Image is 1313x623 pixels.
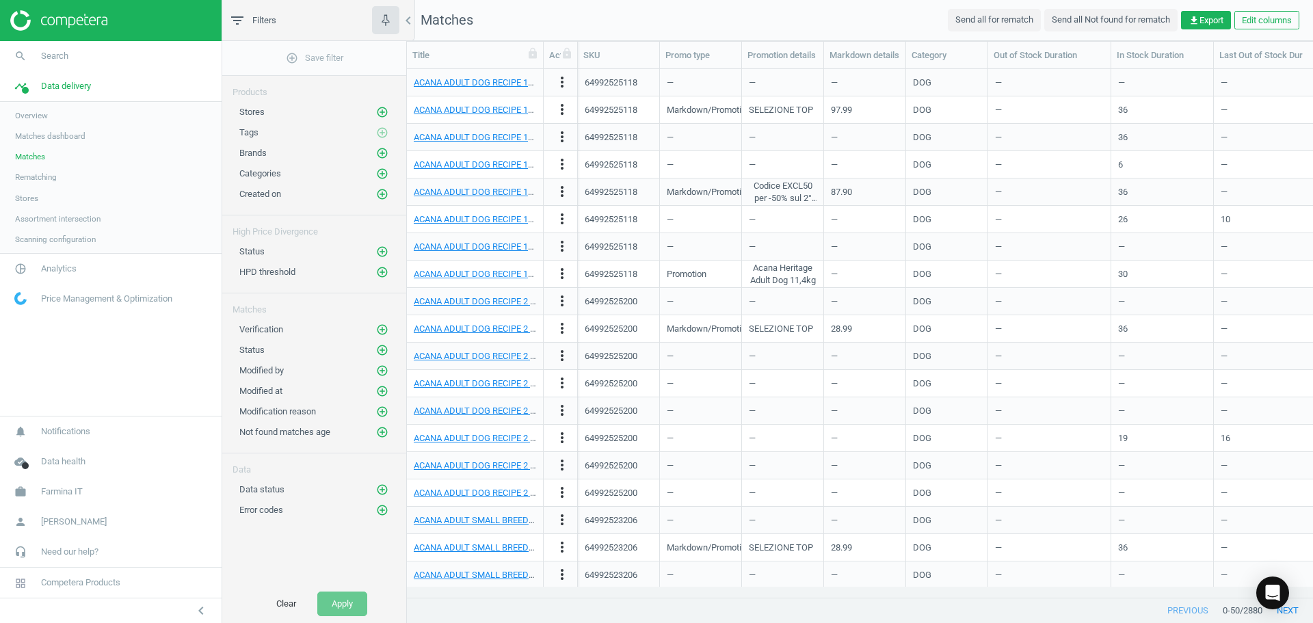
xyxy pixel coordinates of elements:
[376,364,388,377] i: add_circle_outline
[913,213,931,226] div: DOG
[995,289,1104,313] div: —
[375,187,389,201] button: add_circle_outline
[554,484,570,501] i: more_vert
[1221,432,1230,445] div: 16
[995,235,1104,259] div: —
[8,539,34,565] i: headset_mic
[414,105,553,115] a: ACANA ADULT DOG RECIPE 11,4 KG
[184,602,218,620] button: chevron_left
[585,514,637,527] div: 64992523206
[554,74,570,90] i: more_vert
[554,129,570,145] i: more_vert
[667,98,734,122] div: Markdown/Promotion
[585,77,637,89] div: 64992525118
[375,126,389,140] button: add_circle_outline
[913,405,931,417] div: DOG
[831,289,899,313] div: —
[995,371,1104,395] div: —
[412,49,538,62] div: Title
[585,432,637,445] div: 64992525200
[995,70,1104,94] div: —
[831,399,899,423] div: —
[376,188,388,200] i: add_circle_outline
[414,159,553,170] a: ACANA ADULT DOG RECIPE 11,4 KG
[995,426,1104,450] div: —
[995,344,1104,368] div: —
[749,207,817,231] div: —
[262,592,310,616] button: Clear
[8,449,34,475] i: cloud_done
[1118,70,1206,94] div: —
[585,350,637,362] div: 64992525200
[585,323,637,335] div: 64992525200
[585,268,637,280] div: 64992525118
[831,125,899,149] div: —
[749,371,817,395] div: —
[913,460,931,472] div: DOG
[376,147,388,159] i: add_circle_outline
[749,344,817,368] div: —
[375,425,389,439] button: add_circle_outline
[1118,399,1206,423] div: —
[375,364,389,377] button: add_circle_outline
[554,74,570,92] button: more_vert
[414,214,553,224] a: ACANA ADULT DOG RECIPE 11,4 KG
[375,483,389,496] button: add_circle_outline
[376,344,388,356] i: add_circle_outline
[913,487,931,499] div: DOG
[414,570,578,580] a: ACANA ADULT SMALL BREED RECIPE 2KG
[10,10,107,31] img: ajHJNr6hYgQAAAAASUVORK5CYII=
[749,104,813,116] span: SELEZIONE TOP
[995,399,1104,423] div: —
[585,186,637,198] div: 64992525118
[995,180,1104,204] div: —
[667,125,734,149] div: —
[749,289,817,313] div: —
[554,211,570,227] i: more_vert
[830,49,900,62] div: Markdown details
[831,70,899,94] div: —
[239,386,282,396] span: Modified at
[585,405,637,417] div: 64992525200
[831,371,899,395] div: —
[749,508,817,532] div: —
[414,132,553,142] a: ACANA ADULT DOG RECIPE 11,4 KG
[912,49,982,62] div: Category
[585,131,637,144] div: 64992525118
[400,12,416,29] i: chevron_left
[554,129,570,146] button: more_vert
[1118,268,1128,280] div: 30
[995,508,1104,532] div: —
[41,516,107,528] span: [PERSON_NAME]
[554,402,570,420] button: more_vert
[8,479,34,505] i: work
[554,457,570,475] button: more_vert
[8,256,34,282] i: pie_chart_outlined
[585,460,637,472] div: 64992525200
[1262,598,1313,623] button: next
[831,508,899,532] div: —
[667,535,734,559] div: Markdown/Promotion
[376,504,388,516] i: add_circle_outline
[913,77,931,89] div: DOG
[585,487,637,499] div: 64992525200
[41,263,77,275] span: Analytics
[831,481,899,505] div: —
[913,514,931,527] div: DOG
[831,453,899,477] div: —
[376,323,388,336] i: add_circle_outline
[376,106,388,118] i: add_circle_outline
[749,180,817,204] span: Codice EXCL50 per -50% sul 2° pezzo sui nostri
[585,295,637,308] div: 64992525200
[41,80,91,92] span: Data delivery
[41,576,120,589] span: Competera Products
[554,512,570,529] button: more_vert
[1117,49,1208,62] div: In Stock Duration
[376,168,388,180] i: add_circle_outline
[414,77,553,88] a: ACANA ADULT DOG RECIPE 11,4 KG
[1118,432,1128,445] div: 19
[554,566,570,583] i: more_vert
[41,425,90,438] span: Notifications
[554,183,570,200] i: more_vert
[554,512,570,528] i: more_vert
